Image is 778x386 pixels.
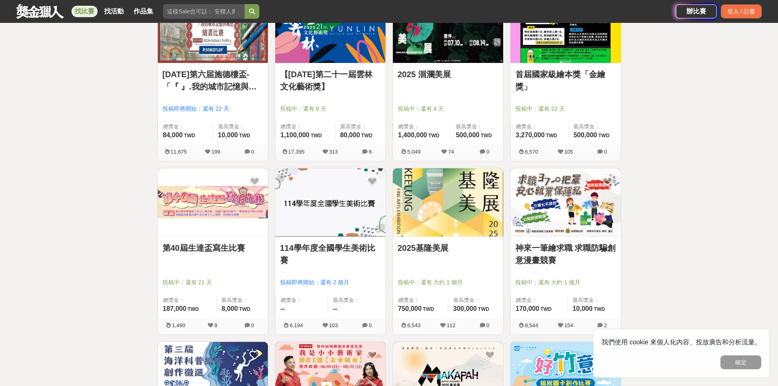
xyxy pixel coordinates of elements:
span: TWD [598,133,609,138]
span: 最高獎金： [340,123,381,131]
span: 300,000 [453,305,477,312]
span: 最高獎金： [573,296,616,304]
img: Cover Image [158,168,268,237]
span: 0 [486,149,489,155]
a: 神來一筆繪求職 求職防騙創意漫畫競賽 [515,242,616,266]
span: 1,400,000 [398,132,427,138]
span: -- [333,305,337,312]
span: 總獎金： [398,123,446,131]
span: TWD [478,306,489,312]
span: 500,000 [456,132,479,138]
span: TWD [184,133,195,138]
span: 6 [369,149,372,155]
a: 辦比賽 [676,4,717,18]
span: 187,000 [163,305,187,312]
span: 0 [369,322,372,328]
img: Cover Image [393,168,503,237]
span: TWD [239,133,250,138]
span: 3,270,000 [516,132,545,138]
a: 找比賽 [71,6,98,17]
span: TWD [239,306,250,312]
span: 6,194 [290,322,303,328]
span: 總獎金： [281,296,323,304]
span: 最高獎金： [456,123,498,131]
span: 313 [329,149,338,155]
span: 199 [212,149,221,155]
div: 登入 / 註冊 [721,4,762,18]
a: 作品集 [130,6,156,17]
span: 最高獎金： [453,296,498,304]
span: 8,544 [525,322,538,328]
span: 154 [564,322,573,328]
span: 103 [329,322,338,328]
span: 投稿中：還有 22 天 [515,105,616,113]
span: 5,049 [407,149,421,155]
span: TWD [481,133,492,138]
span: 總獎金： [516,296,562,304]
a: 2025 洄瀾美展 [398,68,498,80]
span: 總獎金： [398,296,443,304]
img: Cover Image [510,168,621,237]
span: TWD [540,306,551,312]
span: 總獎金： [163,296,212,304]
span: 750,000 [398,305,422,312]
span: 10,000 [573,305,593,312]
span: 10,000 [218,132,238,138]
span: 6,570 [525,149,538,155]
a: 首屆國家級繪本獎「金繪獎」 [515,68,616,93]
span: 總獎金： [516,123,564,131]
img: Cover Image [275,168,386,237]
span: 投稿中：還有 大約 1 個月 [515,278,616,287]
span: 最高獎金： [573,123,615,131]
span: 17,395 [288,149,305,155]
span: 最高獎金： [218,123,263,131]
span: TWD [428,133,439,138]
span: 8,000 [221,305,238,312]
span: 170,000 [516,305,539,312]
a: 114學年度全國學生美術比賽 [280,242,381,266]
span: 總獎金： [163,123,208,131]
span: -- [281,305,285,312]
span: 1,490 [172,322,185,328]
span: 2 [604,322,607,328]
a: Cover Image [393,168,503,237]
span: 最高獎金： [333,296,381,304]
a: [DATE]第六届施德樓盃-「『 』.我的城市記憶與鄉愁」繪畫比賽 [163,68,263,93]
span: 0 [604,149,607,155]
a: 找活動 [101,6,127,17]
span: TWD [311,133,322,138]
span: 74 [448,149,454,155]
button: 確定 [720,355,761,369]
span: 0 [251,149,254,155]
span: 112 [447,322,456,328]
span: 84,000 [163,132,183,138]
span: 投稿即將開始：還有 2 個月 [280,278,381,287]
span: 6,543 [407,322,421,328]
span: 投稿中：還有 21 天 [163,278,263,287]
input: 這樣Sale也可以： 安聯人壽創意銷售法募集 [163,4,245,19]
span: 最高獎金： [221,296,263,304]
span: 我們使用 cookie 來個人化內容、投放廣告和分析流量。 [602,339,761,346]
span: 0 [486,322,489,328]
span: 8 [214,322,217,328]
span: TWD [361,133,372,138]
span: 500,000 [573,132,597,138]
span: TWD [594,306,605,312]
span: 105 [564,149,573,155]
span: 投稿即將開始：還有 22 天 [163,105,263,113]
a: 第40屆生達盃寫生比賽 [163,242,263,254]
span: 投稿中：還有 大約 1 個月 [398,278,498,287]
span: 投稿中：還有 4 天 [398,105,498,113]
a: Cover Image [275,168,386,237]
span: TWD [546,133,557,138]
span: TWD [423,306,434,312]
span: TWD [187,306,198,312]
a: Cover Image [158,168,268,237]
a: Cover Image [510,168,621,237]
span: 1,100,000 [281,132,310,138]
span: 11,675 [171,149,187,155]
span: 投稿中：還有 9 天 [280,105,381,113]
span: 80,000 [340,132,360,138]
span: 總獎金： [281,123,330,131]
